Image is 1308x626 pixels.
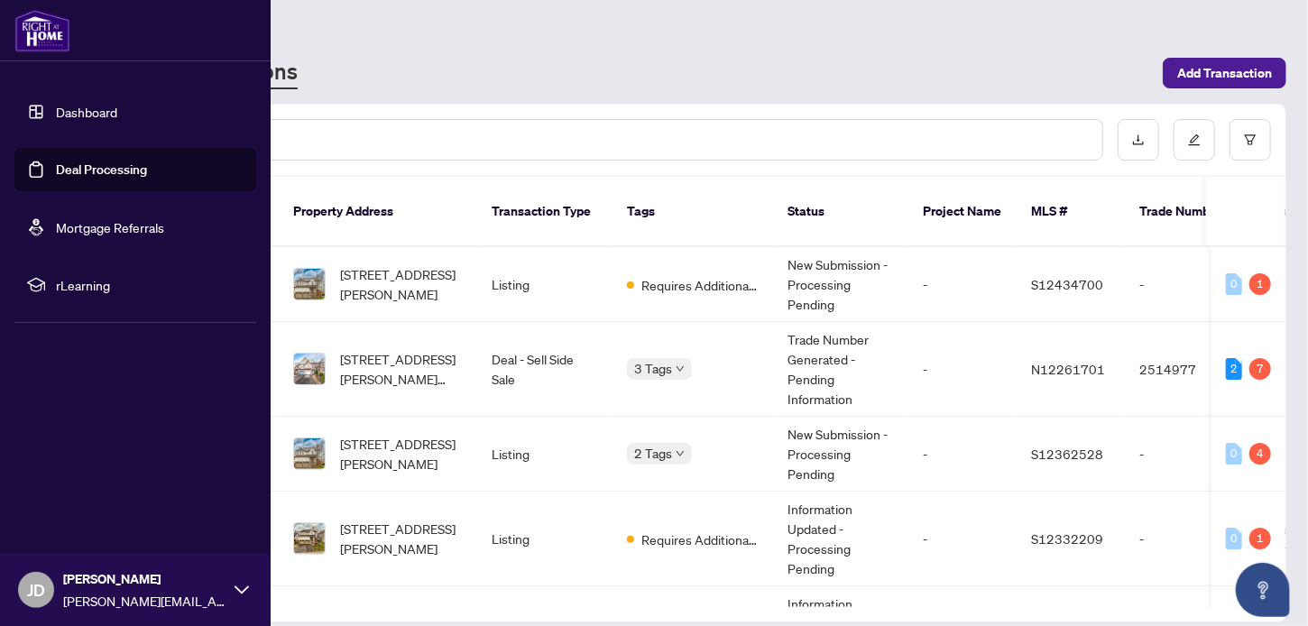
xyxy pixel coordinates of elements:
[1125,492,1251,586] td: -
[1226,358,1242,380] div: 2
[908,322,1017,417] td: -
[56,161,147,178] a: Deal Processing
[294,269,325,299] img: thumbnail-img
[1031,530,1103,547] span: S12332209
[634,358,672,379] span: 3 Tags
[641,529,759,549] span: Requires Additional Docs
[773,417,908,492] td: New Submission - Processing Pending
[908,492,1017,586] td: -
[1244,133,1257,146] span: filter
[676,449,685,458] span: down
[340,519,463,558] span: [STREET_ADDRESS][PERSON_NAME]
[1132,133,1145,146] span: download
[56,275,244,295] span: rLearning
[56,104,117,120] a: Dashboard
[1125,177,1251,247] th: Trade Number
[279,177,477,247] th: Property Address
[1188,133,1201,146] span: edit
[340,434,463,474] span: [STREET_ADDRESS][PERSON_NAME]
[294,523,325,554] img: thumbnail-img
[1125,247,1251,322] td: -
[1249,528,1271,549] div: 1
[477,247,613,322] td: Listing
[477,322,613,417] td: Deal - Sell Side Sale
[1177,59,1272,87] span: Add Transaction
[1031,276,1103,292] span: S12434700
[908,247,1017,322] td: -
[676,364,685,373] span: down
[1125,417,1251,492] td: -
[1249,443,1271,465] div: 4
[1174,119,1215,161] button: edit
[1118,119,1159,161] button: download
[1031,361,1105,377] span: N12261701
[1031,446,1103,462] span: S12362528
[1226,273,1242,295] div: 0
[773,322,908,417] td: Trade Number Generated - Pending Information
[1017,177,1125,247] th: MLS #
[56,219,164,235] a: Mortgage Referrals
[27,577,45,603] span: JD
[340,264,463,304] span: [STREET_ADDRESS][PERSON_NAME]
[773,492,908,586] td: Information Updated - Processing Pending
[641,275,759,295] span: Requires Additional Docs
[634,443,672,464] span: 2 Tags
[1226,443,1242,465] div: 0
[1249,273,1271,295] div: 1
[908,177,1017,247] th: Project Name
[908,417,1017,492] td: -
[1226,528,1242,549] div: 0
[1230,119,1271,161] button: filter
[477,492,613,586] td: Listing
[294,438,325,469] img: thumbnail-img
[294,354,325,384] img: thumbnail-img
[63,569,226,589] span: [PERSON_NAME]
[1163,58,1286,88] button: Add Transaction
[340,349,463,389] span: [STREET_ADDRESS][PERSON_NAME][PERSON_NAME]
[477,417,613,492] td: Listing
[773,177,908,247] th: Status
[1125,322,1251,417] td: 2514977
[1249,358,1271,380] div: 7
[63,591,226,611] span: [PERSON_NAME][EMAIL_ADDRESS][PERSON_NAME][DOMAIN_NAME]
[773,247,908,322] td: New Submission - Processing Pending
[14,9,70,52] img: logo
[613,177,773,247] th: Tags
[477,177,613,247] th: Transaction Type
[1236,563,1290,617] button: Open asap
